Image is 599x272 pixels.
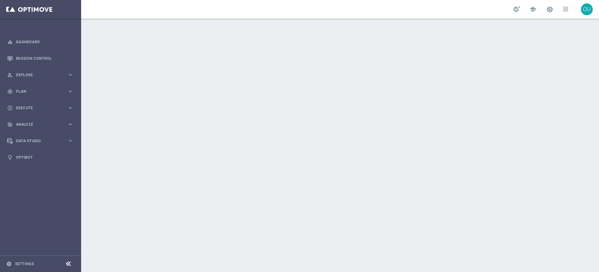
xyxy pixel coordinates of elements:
i: equalizer [7,39,13,45]
i: track_changes [7,122,13,127]
i: person_search [7,72,13,78]
div: Dashboard [7,34,73,50]
i: lightbulb [7,155,13,160]
i: keyboard_arrow_right [67,105,73,111]
div: OU [581,3,593,15]
i: settings [6,261,12,267]
i: keyboard_arrow_right [67,138,73,144]
span: Explore [16,73,67,77]
span: Execute [16,106,67,110]
button: Mission Control [7,56,74,61]
span: Data Studio [16,139,67,143]
a: Optibot [16,149,73,166]
button: play_circle_outline Execute keyboard_arrow_right [7,106,74,110]
i: play_circle_outline [7,105,13,111]
a: Mission Control [16,50,73,67]
span: Analyze [16,123,67,126]
div: Execute [7,105,67,111]
div: Optibot [7,149,73,166]
button: equalizer Dashboard [7,40,74,45]
button: lightbulb Optibot [7,155,74,160]
i: keyboard_arrow_right [67,88,73,94]
i: gps_fixed [7,89,13,94]
button: Data Studio keyboard_arrow_right [7,138,74,143]
div: Analyze [7,122,67,127]
i: keyboard_arrow_right [67,72,73,78]
button: track_changes Analyze keyboard_arrow_right [7,122,74,127]
i: keyboard_arrow_right [67,121,73,127]
span: Plan [16,90,67,93]
a: Dashboard [16,34,73,50]
div: Explore [7,72,67,78]
button: person_search Explore keyboard_arrow_right [7,73,74,77]
a: Settings [15,262,34,266]
div: Plan [7,89,67,94]
button: gps_fixed Plan keyboard_arrow_right [7,89,74,94]
div: Data Studio [7,138,67,144]
span: school [529,6,536,13]
div: Mission Control [7,50,73,67]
